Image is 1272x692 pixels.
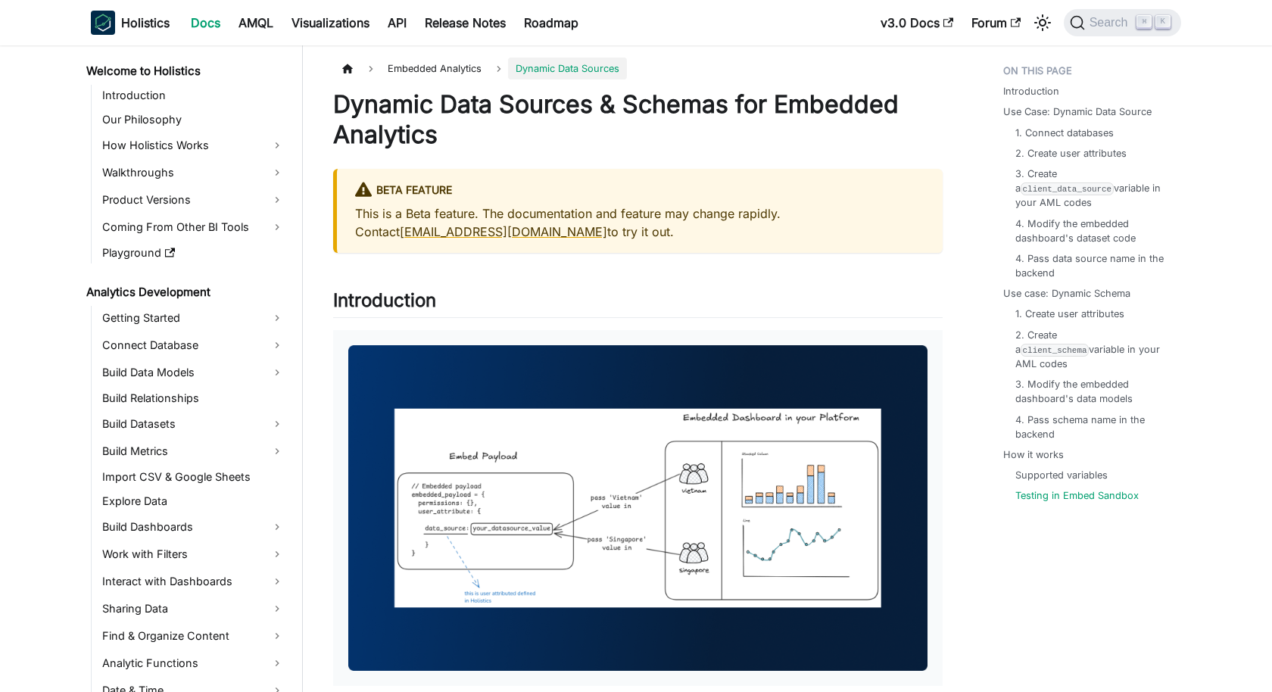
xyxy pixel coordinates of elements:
[98,651,289,675] a: Analytic Functions
[962,11,1030,35] a: Forum
[98,388,289,409] a: Build Relationships
[82,61,289,82] a: Welcome to Holistics
[1015,468,1108,482] a: Supported variables
[1085,16,1137,30] span: Search
[1015,413,1166,441] a: 4. Pass schema name in the backend
[1015,251,1166,280] a: 4. Pass data source name in the backend
[1003,447,1064,462] a: How it works
[1015,307,1124,321] a: 1. Create user attributes
[98,542,289,566] a: Work with Filters
[76,45,303,692] nav: Docs sidebar
[82,282,289,303] a: Analytics Development
[98,569,289,594] a: Interact with Dashboards
[98,360,289,385] a: Build Data Models
[416,11,515,35] a: Release Notes
[182,11,229,35] a: Docs
[1015,167,1166,210] a: 3. Create aclient_data_sourcevariable in your AML codes
[1003,84,1059,98] a: Introduction
[98,624,289,648] a: Find & Organize Content
[98,133,289,157] a: How Holistics Works
[348,345,927,671] img: dynamic data source embed
[1136,15,1152,29] kbd: ⌘
[98,597,289,621] a: Sharing Data
[1015,217,1166,245] a: 4. Modify the embedded dashboard's dataset code
[1015,328,1166,372] a: 2. Create aclient_schemavariable in your AML codes
[98,333,289,357] a: Connect Database
[98,161,289,185] a: Walkthroughs
[98,188,289,212] a: Product Versions
[1021,182,1114,195] code: client_data_source
[355,181,924,201] div: BETA FEATURE
[282,11,379,35] a: Visualizations
[1155,15,1171,29] kbd: K
[98,412,289,436] a: Build Datasets
[1003,286,1130,301] a: Use case: Dynamic Schema
[333,89,943,150] h1: Dynamic Data Sources & Schemas for Embedded Analytics
[229,11,282,35] a: AMQL
[1021,344,1089,357] code: client_schema
[380,58,489,79] span: Embedded Analytics
[515,11,588,35] a: Roadmap
[98,85,289,106] a: Introduction
[98,515,289,539] a: Build Dashboards
[871,11,962,35] a: v3.0 Docs
[98,466,289,488] a: Import CSV & Google Sheets
[1015,488,1139,503] a: Testing in Embed Sandbox
[121,14,170,32] b: Holistics
[1064,9,1181,36] button: Search (Command+K)
[98,306,289,330] a: Getting Started
[98,491,289,512] a: Explore Data
[98,242,289,263] a: Playground
[98,215,289,239] a: Coming From Other BI Tools
[1030,11,1055,35] button: Switch between dark and light mode (currently light mode)
[98,439,289,463] a: Build Metrics
[333,289,943,318] h2: Introduction
[91,11,115,35] img: Holistics
[98,109,289,130] a: Our Philosophy
[333,58,362,79] a: Home page
[379,11,416,35] a: API
[400,224,607,239] a: [EMAIL_ADDRESS][DOMAIN_NAME]
[1015,126,1114,140] a: 1. Connect databases
[1015,377,1166,406] a: 3. Modify the embedded dashboard's data models
[355,204,924,241] p: This is a Beta feature. The documentation and feature may change rapidly. Contact to try it out.
[508,58,627,79] span: Dynamic Data Sources
[1003,104,1152,119] a: Use Case: Dynamic Data Source
[333,58,943,79] nav: Breadcrumbs
[1015,146,1127,161] a: 2. Create user attributes
[91,11,170,35] a: HolisticsHolistics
